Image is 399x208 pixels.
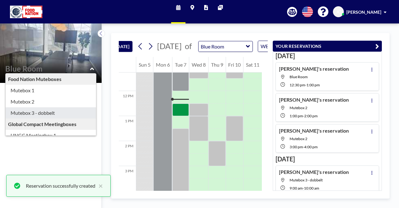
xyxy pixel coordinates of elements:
[290,105,307,110] span: Mutebox 2
[113,116,136,141] div: 1 PM
[290,114,303,118] span: 1:00 PM
[336,9,341,15] span: JC
[304,114,318,118] span: 2:00 PM
[279,97,349,103] h4: [PERSON_NAME]'s reservation
[290,186,303,190] span: 9:00 AM
[290,74,308,79] span: Blue Room
[279,128,349,134] h4: [PERSON_NAME]'s reservation
[290,145,303,149] span: 3:00 PM
[6,130,96,141] div: UNGC Meetingbox 1
[6,85,96,96] div: Mutebox 1
[185,41,192,51] span: of
[243,57,262,73] div: Sat 11
[10,6,42,18] img: organization-logo
[113,41,132,52] button: [DATE]
[305,83,306,87] span: -
[276,155,379,163] h3: [DATE]
[113,141,136,166] div: 2 PM
[136,57,153,73] div: Sun 5
[290,136,307,141] span: Mutebox 2
[306,83,320,87] span: 1:00 PM
[226,57,243,73] div: Fri 10
[199,41,246,52] input: Blue Room
[303,145,304,149] span: -
[6,107,96,119] div: Mutebox 3 - dobbelt
[209,57,226,73] div: Thu 9
[6,74,96,85] div: Food Nation Muteboxes
[113,66,136,91] div: 11 AM
[95,182,103,190] button: close
[303,114,304,118] span: -
[26,182,95,190] div: Reservation successfully created
[5,64,90,73] input: Blue Room
[6,96,96,107] div: Mutebox 2
[113,91,136,116] div: 12 PM
[276,52,379,60] h3: [DATE]
[157,41,182,51] span: [DATE]
[172,57,189,73] div: Tue 7
[5,74,21,80] span: Floor: -
[258,41,312,52] div: Search for option
[6,119,96,130] div: Global Compact Meetingboxes
[153,57,172,73] div: Mon 6
[279,66,349,72] h4: [PERSON_NAME]'s reservation
[290,178,323,182] span: Mutebox 3 - dobbelt
[346,9,381,15] span: [PERSON_NAME]
[259,42,295,50] span: WEEKLY VIEW
[304,145,318,149] span: 4:00 PM
[279,169,349,175] h4: [PERSON_NAME]'s reservation
[303,186,304,190] span: -
[290,83,305,87] span: 12:30 PM
[304,186,319,190] span: 10:00 AM
[113,166,136,191] div: 3 PM
[189,57,208,73] div: Wed 8
[273,41,382,52] button: YOUR RESERVATIONS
